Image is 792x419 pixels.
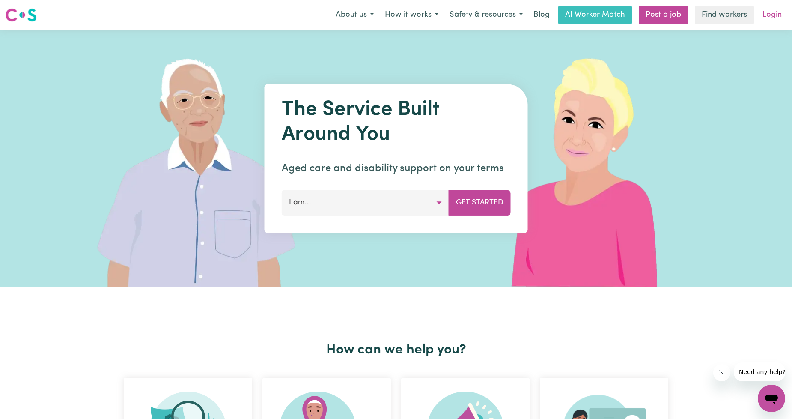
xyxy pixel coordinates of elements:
a: Post a job [639,6,688,24]
button: How it works [379,6,444,24]
button: I am... [282,190,449,215]
a: Blog [528,6,555,24]
button: Get Started [449,190,511,215]
a: Find workers [695,6,754,24]
a: AI Worker Match [558,6,632,24]
span: Need any help? [5,6,52,13]
iframe: Button to launch messaging window [758,385,785,412]
p: Aged care and disability support on your terms [282,161,511,176]
iframe: Message from company [734,362,785,381]
h1: The Service Built Around You [282,98,511,147]
iframe: Close message [713,364,730,381]
img: Careseekers logo [5,7,37,23]
a: Careseekers logo [5,5,37,25]
h2: How can we help you? [119,342,673,358]
a: Login [757,6,787,24]
button: Safety & resources [444,6,528,24]
button: About us [330,6,379,24]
